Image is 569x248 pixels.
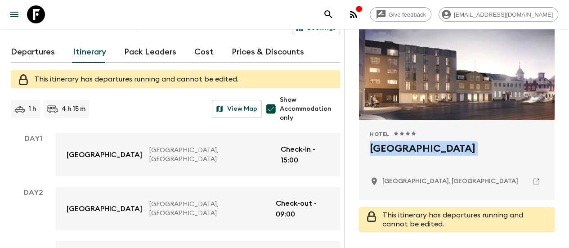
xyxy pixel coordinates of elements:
[149,146,273,164] p: [GEOGRAPHIC_DATA], [GEOGRAPHIC_DATA]
[56,133,340,176] a: [GEOGRAPHIC_DATA][GEOGRAPHIC_DATA], [GEOGRAPHIC_DATA]Check-in - 15:00
[319,5,337,23] button: search adventures
[232,41,304,63] a: Prices & Discounts
[212,100,262,118] button: View Map
[359,3,555,120] div: Photo of Exeter Hotel
[34,76,238,83] span: This itinerary has departures running and cannot be edited.
[382,212,523,228] span: This itinerary has departures running and cannot be edited.
[280,95,340,122] span: Show Accommodation only
[194,41,214,63] a: Cost
[11,187,56,198] p: Day 2
[124,41,176,63] a: Pack Leaders
[11,41,55,63] a: Departures
[67,149,142,160] p: [GEOGRAPHIC_DATA]
[382,177,518,186] p: Reykjavik, Iceland
[439,7,558,22] div: [EMAIL_ADDRESS][DOMAIN_NAME]
[29,104,36,113] p: 1 h
[149,200,269,218] p: [GEOGRAPHIC_DATA], [GEOGRAPHIC_DATA]
[384,11,431,18] span: Give feedback
[449,11,558,18] span: [EMAIL_ADDRESS][DOMAIN_NAME]
[73,41,106,63] a: Itinerary
[56,187,340,230] a: [GEOGRAPHIC_DATA][GEOGRAPHIC_DATA], [GEOGRAPHIC_DATA]Check-out - 09:00
[281,144,329,166] p: Check-in - 15:00
[67,203,142,214] p: [GEOGRAPHIC_DATA]
[370,141,544,170] h2: [GEOGRAPHIC_DATA]
[62,104,85,113] p: 4 h 15 m
[370,131,390,138] span: Hotel
[5,5,23,23] button: menu
[11,133,56,144] p: Day 1
[370,7,431,22] a: Give feedback
[276,198,329,220] p: Check-out - 09:00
